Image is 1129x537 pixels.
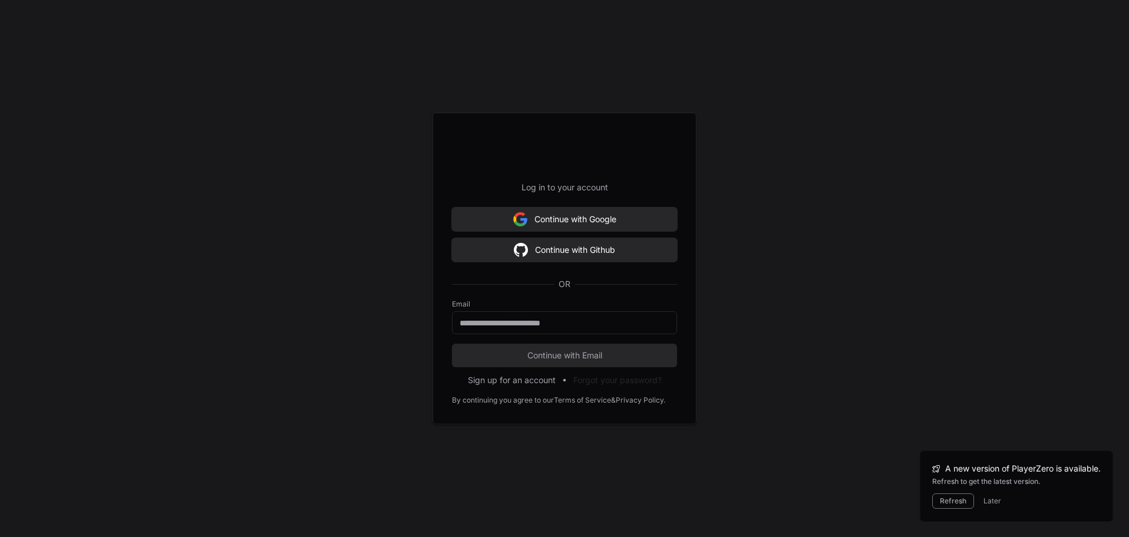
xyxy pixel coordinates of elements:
[616,396,665,405] a: Privacy Policy.
[452,299,677,309] label: Email
[573,374,662,386] button: Forgot your password?
[932,493,974,509] button: Refresh
[983,496,1001,506] button: Later
[611,396,616,405] div: &
[452,350,677,361] span: Continue with Email
[452,396,554,405] div: By continuing you agree to our
[452,207,677,231] button: Continue with Google
[945,463,1101,475] span: A new version of PlayerZero is available.
[554,396,611,405] a: Terms of Service
[932,477,1101,486] div: Refresh to get the latest version.
[468,374,556,386] button: Sign up for an account
[513,207,527,231] img: Sign in with google
[452,238,677,262] button: Continue with Github
[514,238,528,262] img: Sign in with google
[452,182,677,193] p: Log in to your account
[554,278,575,290] span: OR
[452,344,677,367] button: Continue with Email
